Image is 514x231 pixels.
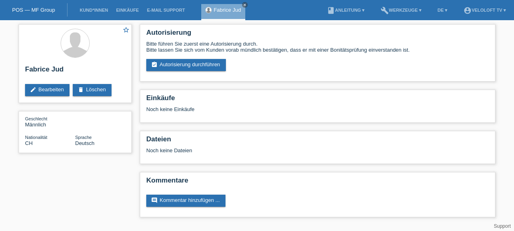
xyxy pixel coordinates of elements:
[122,26,130,34] i: star_border
[25,84,70,96] a: editBearbeiten
[242,2,248,8] a: close
[323,8,369,13] a: bookAnleitung ▾
[30,86,36,93] i: edit
[112,8,143,13] a: Einkäufe
[146,41,489,53] div: Bitte führen Sie zuerst eine Autorisierung durch. Bitte lassen Sie sich vom Kunden vorab mündlich...
[25,140,33,146] span: Schweiz
[146,59,226,71] a: assignment_turned_inAutorisierung durchführen
[243,3,247,7] i: close
[73,84,112,96] a: deleteLöschen
[381,6,389,15] i: build
[146,29,489,41] h2: Autorisierung
[76,8,112,13] a: Kund*innen
[494,223,511,229] a: Support
[143,8,189,13] a: E-Mail Support
[122,26,130,35] a: star_border
[146,106,489,118] div: Noch keine Einkäufe
[146,147,393,153] div: Noch keine Dateien
[459,8,510,13] a: account_circleVeloLoft TV ▾
[146,94,489,106] h2: Einkäufe
[25,116,47,121] span: Geschlecht
[327,6,335,15] i: book
[78,86,84,93] i: delete
[463,6,472,15] i: account_circle
[146,176,489,189] h2: Kommentare
[214,7,241,13] a: Fabrice Jud
[25,135,47,140] span: Nationalität
[75,140,95,146] span: Deutsch
[25,65,125,78] h2: Fabrice Jud
[146,135,489,147] h2: Dateien
[12,7,55,13] a: POS — MF Group
[146,195,225,207] a: commentKommentar hinzufügen ...
[151,197,158,204] i: comment
[25,115,75,128] div: Männlich
[151,61,158,68] i: assignment_turned_in
[434,8,451,13] a: DE ▾
[377,8,426,13] a: buildWerkzeuge ▾
[75,135,92,140] span: Sprache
